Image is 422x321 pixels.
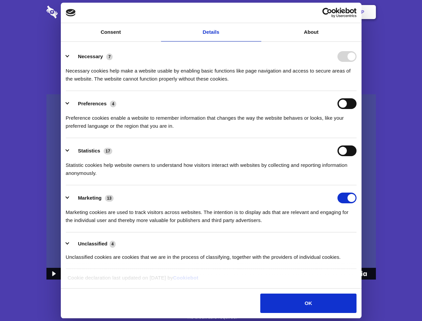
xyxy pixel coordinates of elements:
iframe: Drift Widget Chat Controller [389,288,414,313]
label: Necessary [78,53,103,59]
button: Marketing (13) [66,193,118,203]
a: Consent [61,23,161,41]
label: Statistics [78,148,100,153]
a: Details [161,23,261,41]
img: logo-wordmark-white-trans-d4663122ce5f474addd5e946df7df03e33cb6a1c49d2221995e7729f52c070b2.svg [46,6,104,18]
div: Preference cookies enable a website to remember information that changes the way the website beha... [66,109,357,130]
div: Marketing cookies are used to track visitors across websites. The intention is to display ads tha... [66,203,357,224]
a: Login [303,2,332,22]
h1: Eliminate Slack Data Loss. [46,30,376,54]
div: Statistic cookies help website owners to understand how visitors interact with websites by collec... [66,156,357,177]
div: Cookie declaration last updated on [DATE] by [62,274,360,287]
span: 17 [104,148,112,154]
a: Contact [271,2,302,22]
label: Marketing [78,195,102,201]
button: Preferences (4) [66,98,121,109]
button: Play Video [46,268,60,280]
img: logo [66,9,76,16]
span: 4 [110,101,116,107]
label: Preferences [78,101,107,106]
a: Usercentrics Cookiebot - opens in a new window [298,8,357,18]
span: 13 [105,195,114,202]
a: Cookiebot [173,275,198,281]
button: Unclassified (4) [66,240,120,248]
h4: Auto-redaction of sensitive data, encrypted data sharing and self-destructing private chats. Shar... [46,61,376,83]
button: OK [260,294,356,313]
a: About [261,23,362,41]
a: Pricing [196,2,225,22]
div: Necessary cookies help make a website usable by enabling basic functions like page navigation and... [66,62,357,83]
div: Unclassified cookies are cookies that we are in the process of classifying, together with the pro... [66,248,357,261]
button: Statistics (17) [66,145,117,156]
img: Sharesecret [46,94,376,280]
button: Necessary (7) [66,51,117,62]
span: 7 [106,53,113,60]
span: 4 [110,241,116,247]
